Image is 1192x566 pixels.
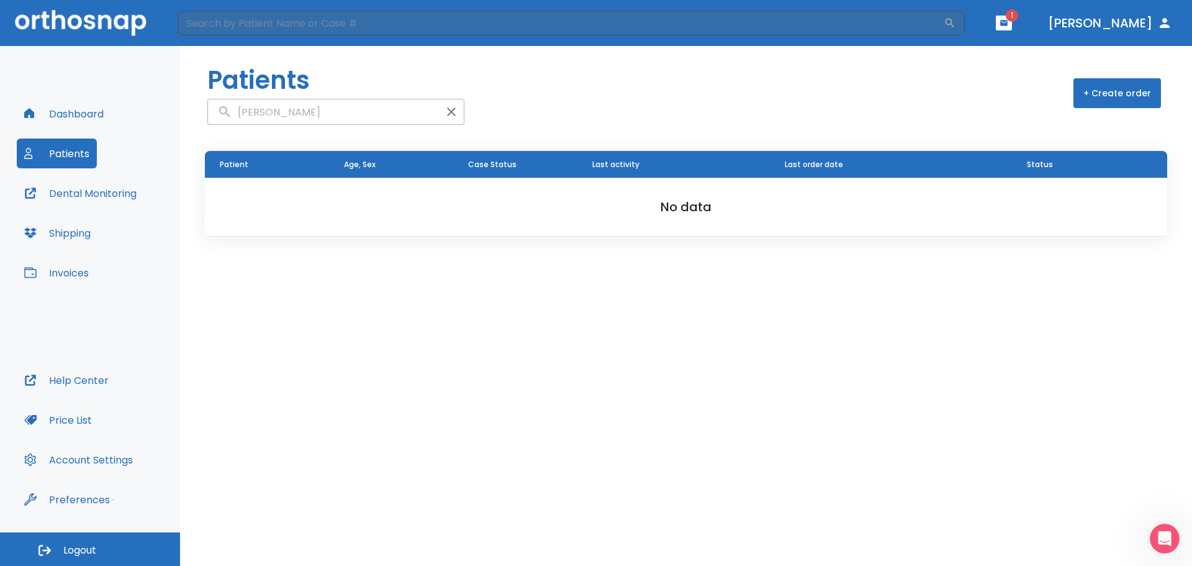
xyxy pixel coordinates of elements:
[220,159,248,170] span: Patient
[785,159,843,170] span: Last order date
[344,159,376,170] span: Age, Sex
[17,178,144,208] button: Dental Monitoring
[17,99,111,129] button: Dashboard
[1027,159,1053,170] span: Status
[1150,524,1180,554] iframe: Intercom live chat
[17,139,97,168] button: Patients
[208,100,439,124] input: search
[207,62,310,99] h1: Patients
[63,544,96,557] span: Logout
[17,405,99,435] button: Price List
[178,11,944,35] input: Search by Patient Name or Case #
[17,485,117,514] button: Preferences
[1043,12,1177,34] button: [PERSON_NAME]
[17,365,116,395] button: Help Center
[107,494,119,505] div: Tooltip anchor
[468,159,517,170] span: Case Status
[225,198,1147,216] h2: No data
[1073,78,1161,108] button: + Create order
[15,10,147,35] img: Orthosnap
[17,445,140,475] button: Account Settings
[1006,9,1018,22] span: 1
[592,159,639,170] span: Last activity
[17,258,96,288] button: Invoices
[17,218,98,248] button: Shipping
